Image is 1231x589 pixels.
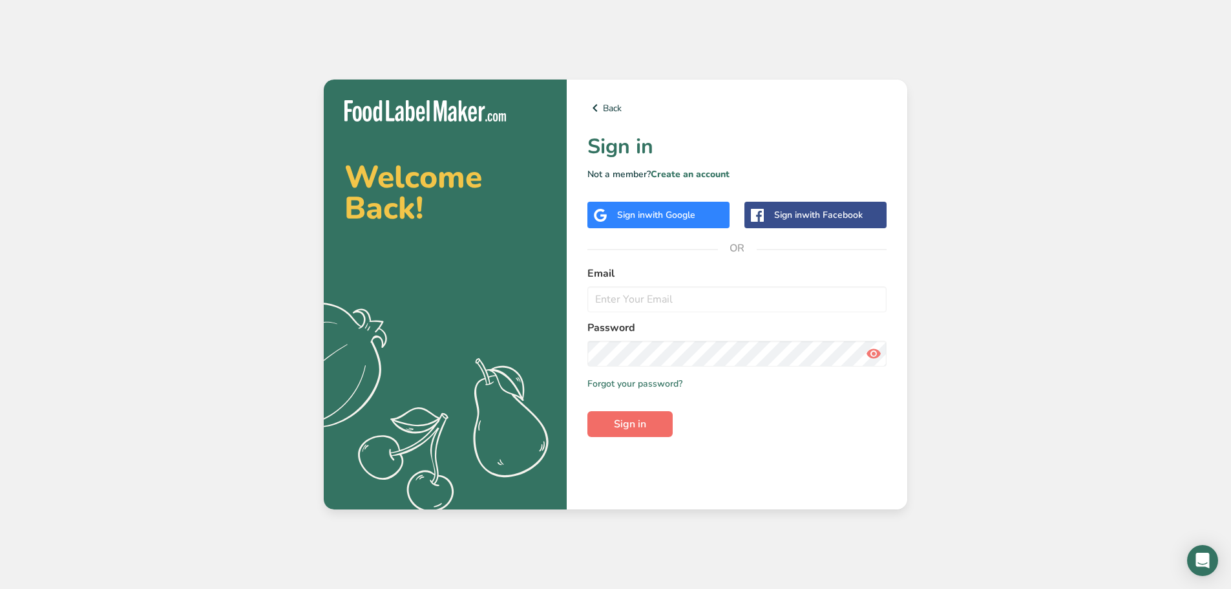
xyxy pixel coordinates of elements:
[802,209,863,221] span: with Facebook
[587,320,887,336] label: Password
[651,168,730,180] a: Create an account
[718,229,757,268] span: OR
[1187,545,1218,576] div: Open Intercom Messenger
[774,208,863,222] div: Sign in
[587,100,887,116] a: Back
[344,162,546,224] h2: Welcome Back!
[614,416,646,432] span: Sign in
[617,208,695,222] div: Sign in
[587,266,887,281] label: Email
[587,131,887,162] h1: Sign in
[645,209,695,221] span: with Google
[344,100,506,122] img: Food Label Maker
[587,377,682,391] a: Forgot your password?
[587,167,887,181] p: Not a member?
[587,286,887,312] input: Enter Your Email
[587,411,673,437] button: Sign in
